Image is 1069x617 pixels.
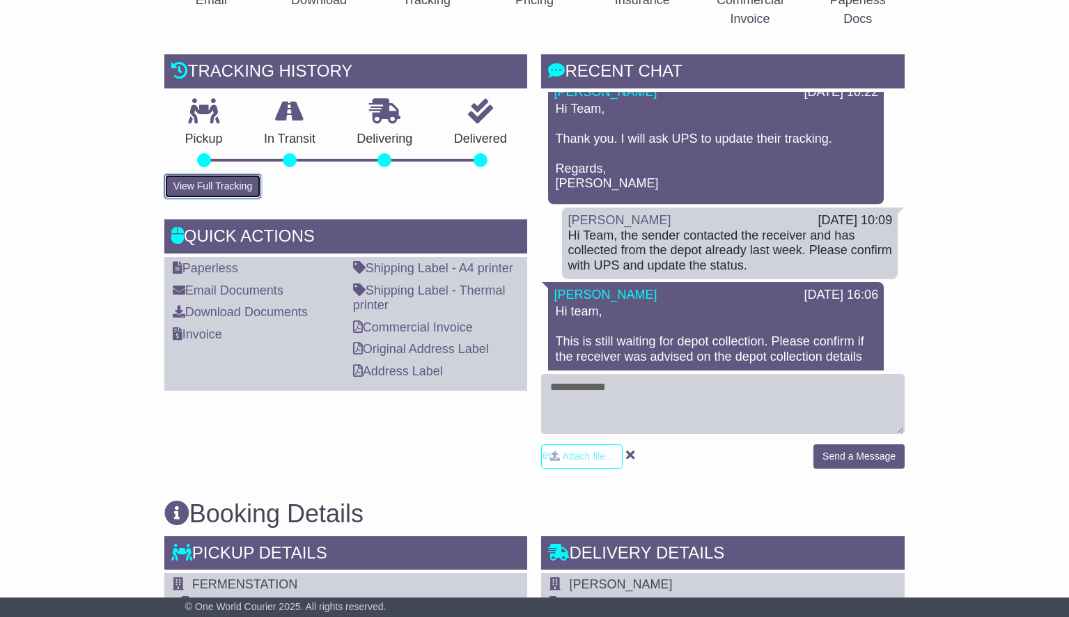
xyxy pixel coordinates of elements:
p: Hi Team, Thank you. I will ask UPS to update their tracking. Regards, [PERSON_NAME] [555,102,877,192]
a: [PERSON_NAME] [568,213,671,227]
div: [DATE] 10:22 [804,85,878,100]
a: Email Documents [173,283,283,297]
div: Hi Team, the sender contacted the receiver and has collected from the depot already last week. Pl... [568,228,892,274]
a: Paperless [173,261,238,275]
button: Send a Message [813,444,905,469]
button: View Full Tracking [164,174,261,198]
span: FERMENSTATION [192,577,297,591]
span: Residential [569,596,631,610]
a: [PERSON_NAME] [554,85,657,99]
a: Shipping Label - A4 printer [353,261,513,275]
p: Pickup [164,132,243,147]
a: Address Label [353,364,443,378]
div: Delivery Details [541,536,905,574]
a: Original Address Label [353,342,489,356]
a: Shipping Label - Thermal printer [353,283,506,313]
a: Download Documents [173,305,308,319]
p: Hi team, This is still waiting for depot collection. Please confirm if the receiver was advised o... [555,304,877,409]
span: Commercial [192,596,259,610]
div: Quick Actions [164,219,528,257]
p: In Transit [243,132,336,147]
h3: Booking Details [164,500,905,528]
div: Pickup Details [164,536,528,574]
span: [PERSON_NAME] [569,577,672,591]
div: [DATE] 10:09 [818,213,892,228]
div: RECENT CHAT [541,54,905,92]
a: Invoice [173,327,222,341]
div: Tracking history [164,54,528,92]
p: Delivered [433,132,527,147]
a: Commercial Invoice [353,320,473,334]
div: Delivery [569,596,896,611]
div: Pickup [192,596,408,611]
div: [DATE] 16:06 [804,288,878,303]
p: Delivering [336,132,433,147]
span: © One World Courier 2025. All rights reserved. [185,601,387,612]
a: [PERSON_NAME] [554,288,657,302]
